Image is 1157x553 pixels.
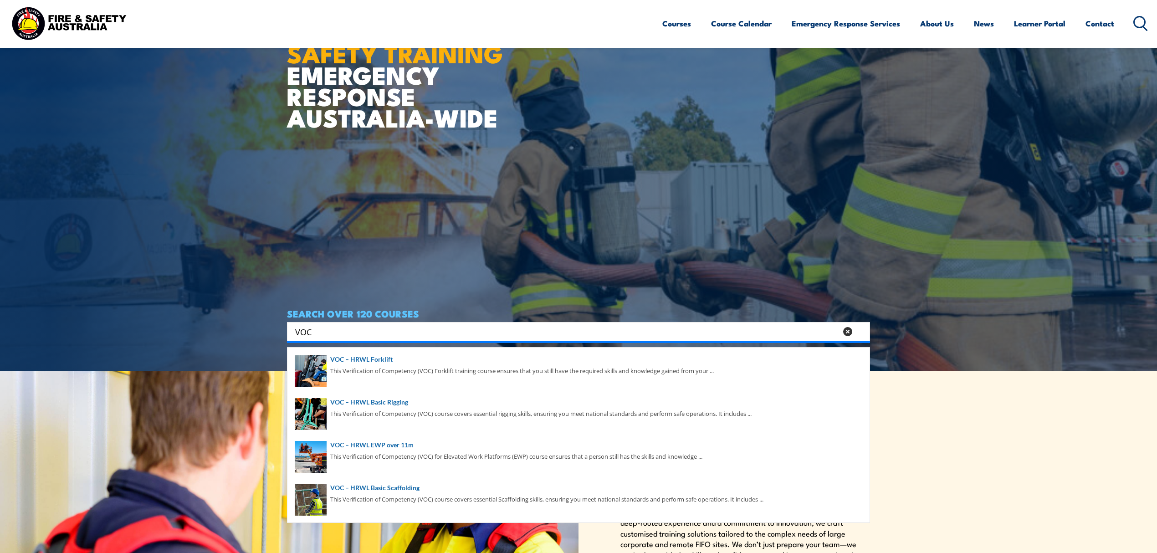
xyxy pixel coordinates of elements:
a: News [974,11,994,36]
a: Contact [1085,11,1114,36]
form: Search form [297,325,839,338]
a: Course Calendar [711,11,772,36]
a: VOC – HRWL Basic Scaffolding [295,483,862,493]
button: Search magnifier button [854,325,867,338]
a: VOC – HRWL EWP over 11m [295,440,862,450]
a: VOC – HRWL Forklift [295,354,862,364]
a: Courses [662,11,691,36]
input: Search input [295,325,837,338]
a: Learner Portal [1014,11,1065,36]
a: About Us [920,11,954,36]
a: VOC – HRWL Basic Rigging [295,397,862,407]
a: Emergency Response Services [792,11,900,36]
h4: SEARCH OVER 120 COURSES [287,308,870,318]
